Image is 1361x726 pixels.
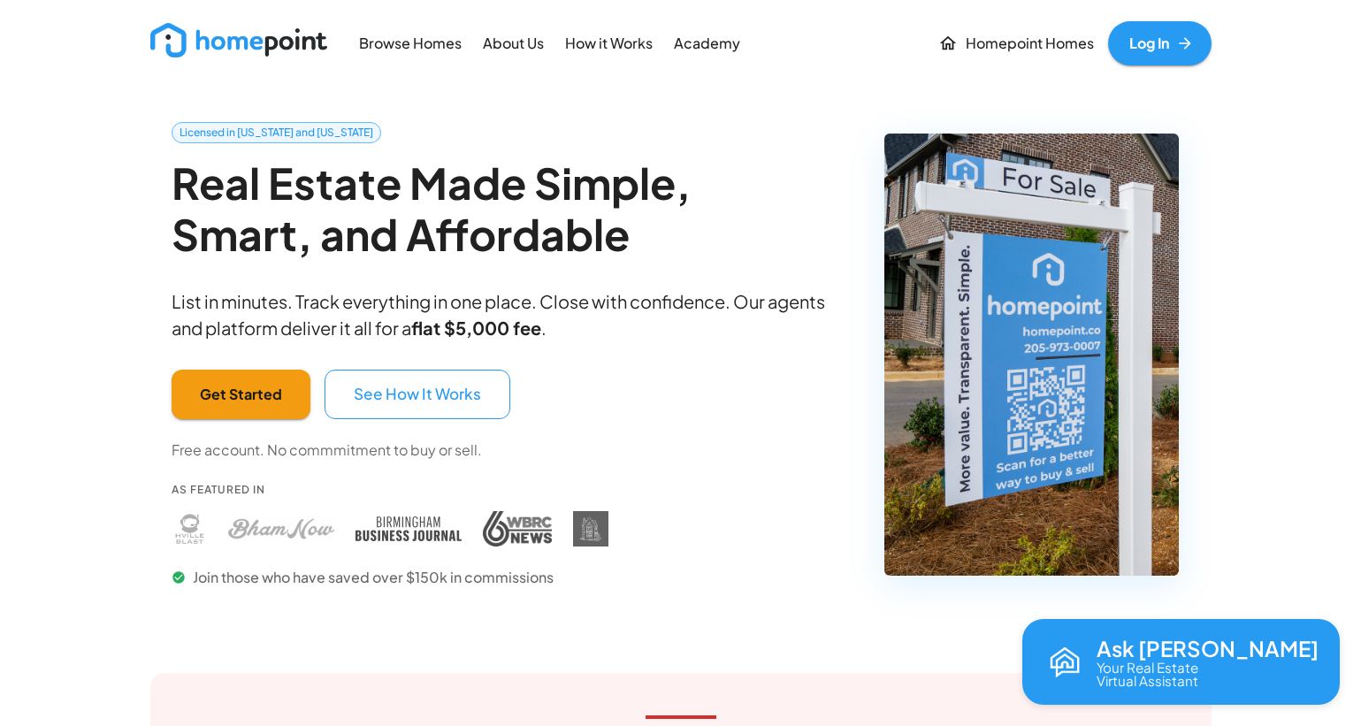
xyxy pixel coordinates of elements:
[573,511,608,546] img: DIY Homebuyers Academy press coverage - Homepoint featured in DIY Homebuyers Academy
[1022,619,1340,705] button: Open chat with Reva
[1097,637,1319,660] p: Ask [PERSON_NAME]
[558,23,660,63] a: How it Works
[476,23,551,63] a: About Us
[1097,661,1198,687] p: Your Real Estate Virtual Assistant
[172,288,839,341] p: List in minutes. Track everything in one place. Close with confidence. Our agents and platform de...
[1108,21,1212,65] a: Log In
[931,21,1101,65] a: Homepoint Homes
[884,134,1179,576] img: Homepoint real estate for sale sign - Licensed brokerage in Alabama and Tennessee
[1044,641,1086,684] img: Reva
[172,482,608,497] p: As Featured In
[483,34,544,54] p: About Us
[483,511,552,546] img: WBRC press coverage - Homepoint featured in WBRC
[325,370,510,419] button: See How It Works
[172,568,608,588] p: Join those who have saved over $150k in commissions
[356,511,462,546] img: Birmingham Business Journal press coverage - Homepoint featured in Birmingham Business Journal
[228,511,334,546] img: Bham Now press coverage - Homepoint featured in Bham Now
[172,157,839,259] h2: Real Estate Made Simple, Smart, and Affordable
[352,23,469,63] a: Browse Homes
[172,122,381,143] a: Licensed in [US_STATE] and [US_STATE]
[359,34,462,54] p: Browse Homes
[150,23,327,57] img: new_logo_light.png
[411,317,541,339] b: flat $5,000 fee
[667,23,747,63] a: Academy
[565,34,653,54] p: How it Works
[172,511,207,546] img: Huntsville Blast press coverage - Homepoint featured in Huntsville Blast
[674,34,740,54] p: Academy
[172,125,380,141] span: Licensed in [US_STATE] and [US_STATE]
[172,440,482,461] p: Free account. No commmitment to buy or sell.
[966,34,1094,54] p: Homepoint Homes
[172,370,310,419] button: Get Started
